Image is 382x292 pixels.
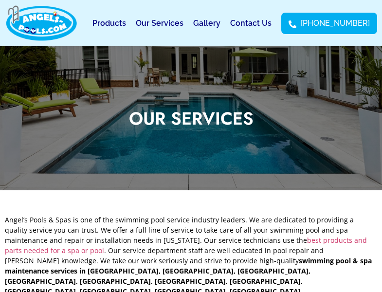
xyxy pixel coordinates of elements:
a: Contact Us [230,12,272,35]
nav: Menu [92,12,272,35]
a: Products [92,12,126,35]
h1: Our Services [129,109,254,127]
a: Our Services [136,12,183,35]
span: [PHONE_NUMBER] [298,18,370,29]
a: [PHONE_NUMBER] [289,18,370,29]
a: Gallery [193,12,220,35]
